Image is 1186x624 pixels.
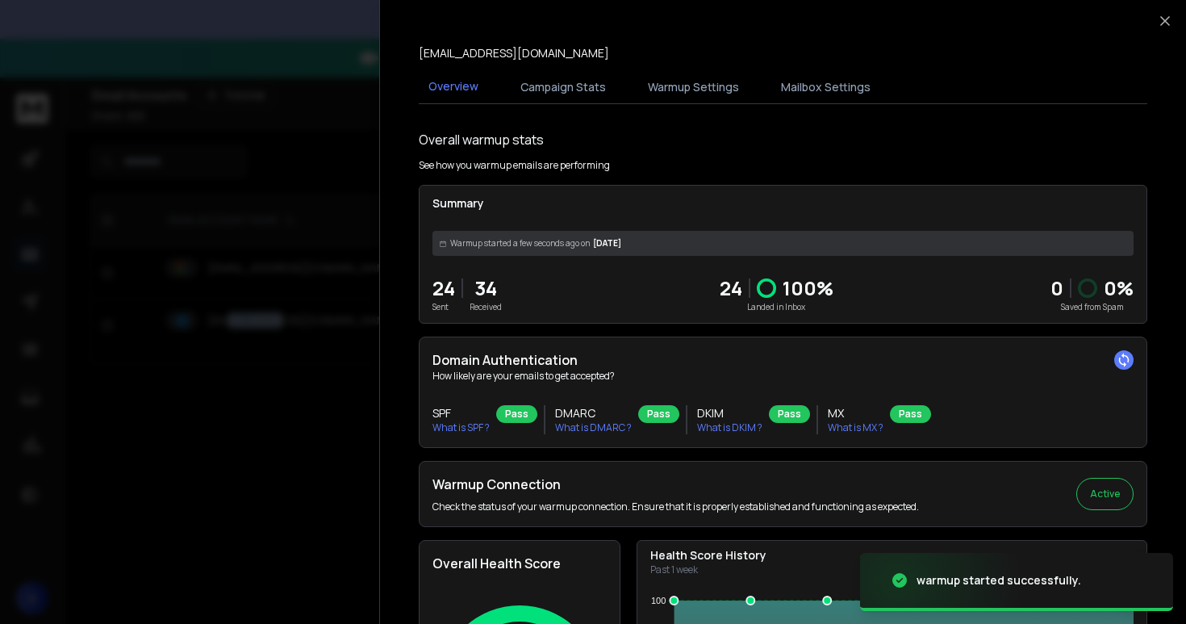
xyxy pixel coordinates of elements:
[771,69,880,105] button: Mailbox Settings
[697,421,762,434] p: What is DKIM ?
[638,405,679,423] div: Pass
[432,421,490,434] p: What is SPF ?
[783,275,833,301] p: 100 %
[1076,478,1134,510] button: Active
[419,130,544,149] h1: Overall warmup stats
[432,301,455,313] p: Sent
[432,275,455,301] p: 24
[720,301,833,313] p: Landed in Inbox
[432,405,490,421] h3: SPF
[890,405,931,423] div: Pass
[432,195,1134,211] p: Summary
[555,405,632,421] h3: DMARC
[432,370,1134,383] p: How likely are your emails to get accepted?
[828,421,883,434] p: What is MX ?
[432,554,607,573] h2: Overall Health Score
[1050,301,1134,313] p: Saved from Spam
[419,45,609,61] p: [EMAIL_ADDRESS][DOMAIN_NAME]
[432,475,919,494] h2: Warmup Connection
[432,350,1134,370] h2: Domain Authentication
[720,275,742,301] p: 24
[555,421,632,434] p: What is DMARC ?
[1104,275,1134,301] p: 0 %
[511,69,616,105] button: Campaign Stats
[432,500,919,513] p: Check the status of your warmup connection. Ensure that it is properly established and functionin...
[470,275,502,301] p: 34
[651,596,666,605] tspan: 100
[769,405,810,423] div: Pass
[419,69,488,106] button: Overview
[470,301,502,313] p: Received
[828,405,883,421] h3: MX
[496,405,537,423] div: Pass
[638,69,749,105] button: Warmup Settings
[650,563,766,576] p: Past 1 week
[650,547,766,563] p: Health Score History
[432,231,1134,256] div: [DATE]
[419,159,610,172] p: See how you warmup emails are performing
[1050,274,1063,301] strong: 0
[697,405,762,421] h3: DKIM
[450,237,590,249] span: Warmup started a few seconds ago on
